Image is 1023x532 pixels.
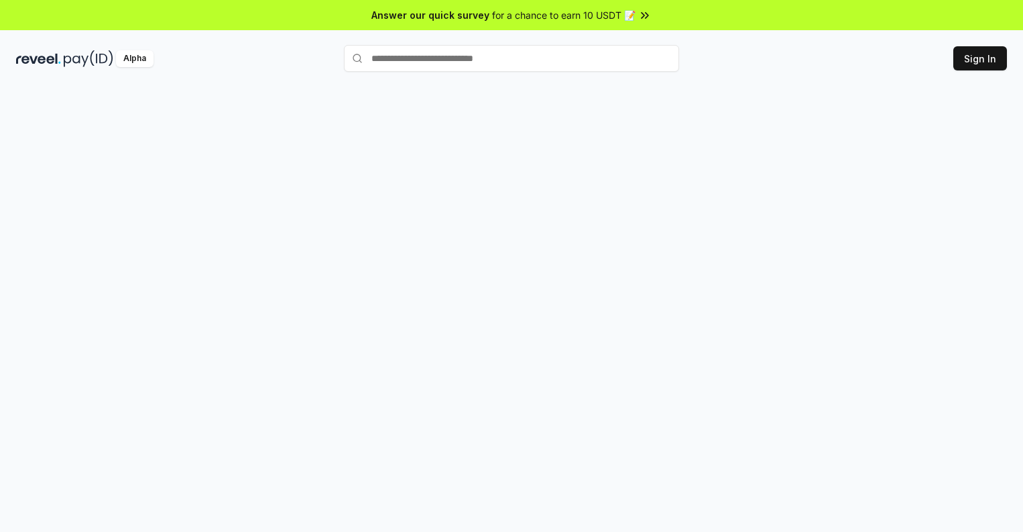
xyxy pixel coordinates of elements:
[16,50,61,67] img: reveel_dark
[953,46,1007,70] button: Sign In
[371,8,489,22] span: Answer our quick survey
[64,50,113,67] img: pay_id
[116,50,154,67] div: Alpha
[492,8,636,22] span: for a chance to earn 10 USDT 📝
